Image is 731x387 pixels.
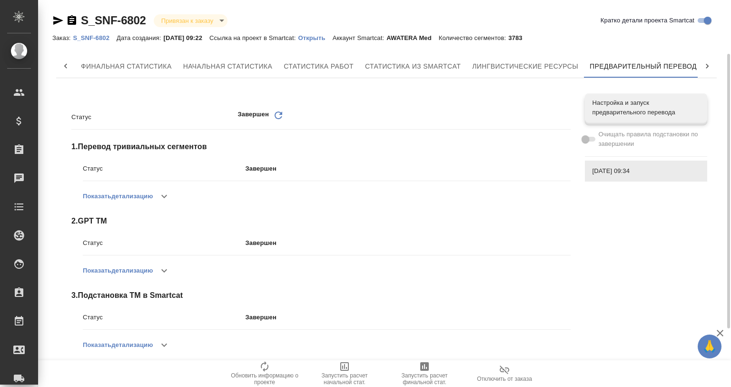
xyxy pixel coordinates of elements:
[83,259,153,282] button: Показатьдетализацию
[477,376,532,382] span: Отключить от заказа
[163,34,209,41] p: [DATE] 09:22
[601,16,694,25] span: Кратко детали проекта Smartcat
[365,61,461,72] span: Статистика из Smartcat
[298,33,332,41] a: Открыть
[83,238,246,248] p: Статус
[52,34,73,41] p: Заказ:
[83,164,246,173] p: Статус
[81,61,172,72] span: Финальная статистика
[230,372,299,386] span: Обновить информацию о проекте
[701,336,718,356] span: 🙏
[154,14,227,27] div: Привязан к заказу
[73,34,117,41] p: S_SNF-6802
[246,238,571,248] p: Завершен
[238,110,269,124] p: Завершен
[83,185,153,208] button: Показатьдетализацию
[439,34,508,41] p: Количество сегментов:
[390,372,459,386] span: Запустить расчет финальной стат.
[81,14,146,27] a: S_SNF-6802
[71,141,571,153] span: 1 . Перевод тривиальных сегментов
[117,34,163,41] p: Дата создания:
[593,98,700,117] span: Настройка и запуск предварительного перевода
[298,34,332,41] p: Открыть
[508,34,529,41] p: 3783
[593,166,700,176] span: [DATE] 09:34
[71,290,571,301] span: 3 . Подстановка ТМ в Smartcat
[71,112,238,122] p: Статус
[386,34,439,41] p: AWATERA Med
[52,15,64,26] button: Скопировать ссылку для ЯМессенджера
[225,360,305,387] button: Обновить информацию о проекте
[246,313,571,322] p: Завершен
[305,360,385,387] button: Запустить расчет начальной стат.
[333,34,386,41] p: Аккаунт Smartcat:
[590,61,697,72] span: Предварительный перевод
[246,164,571,173] p: Завершен
[698,335,721,358] button: 🙏
[310,372,379,386] span: Запустить расчет начальной стат.
[585,161,707,182] div: [DATE] 09:34
[472,61,578,72] span: Лингвистические ресурсы
[585,93,707,122] div: Настройка и запуск предварительного перевода
[158,17,216,25] button: Привязан к заказу
[71,215,571,227] span: 2 . GPT TM
[83,313,246,322] p: Статус
[599,130,700,149] span: Очищать правила подстановки по завершении
[83,334,153,356] button: Показатьдетализацию
[66,15,78,26] button: Скопировать ссылку
[209,34,298,41] p: Ссылка на проект в Smartcat:
[73,33,117,41] a: S_SNF-6802
[385,360,464,387] button: Запустить расчет финальной стат.
[284,61,354,72] span: Статистика работ
[183,61,273,72] span: Начальная статистика
[464,360,544,387] button: Отключить от заказа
